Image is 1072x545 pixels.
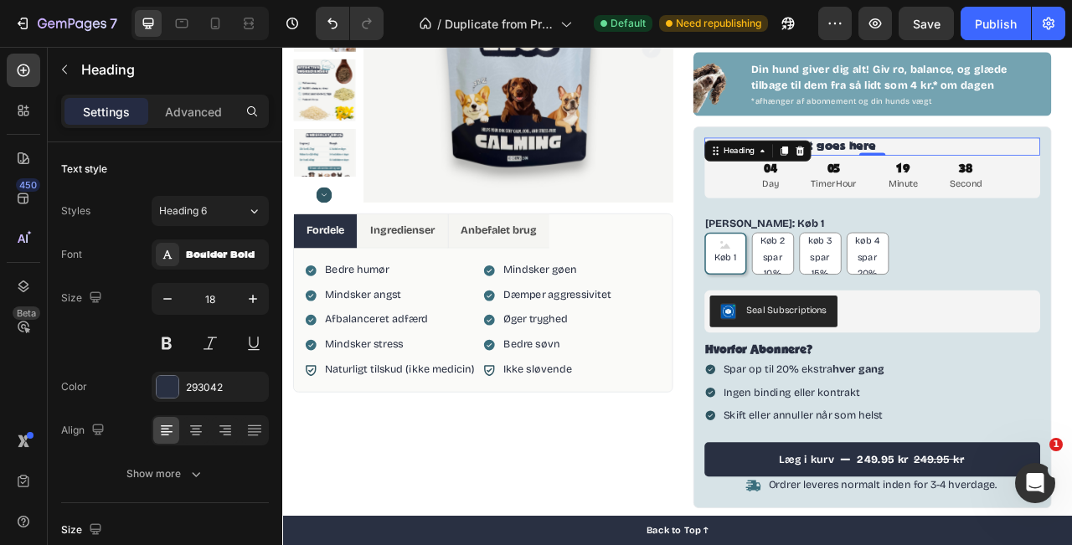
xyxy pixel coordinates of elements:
[672,145,730,164] div: 05
[590,326,693,344] div: Seal Subscriptions
[611,16,646,31] span: Default
[61,162,107,177] div: Text style
[61,519,106,542] div: Size
[281,367,418,391] p: Bedre søvn
[111,225,194,241] strong: Ingredienser
[596,18,956,59] p: Din hund giver dig alt! Giv ro, balance, og glæde tilbage til dem fra så lidt som 4 kr.* om dagen
[561,398,765,423] p: Spar op til 20% ekstra
[227,225,323,241] strong: Anbefalet brug
[596,63,826,75] span: *afhænger af abonnement og din hunds vægt
[801,513,869,537] div: 249.95 kr
[54,398,244,423] p: Naturligt tilskud (ikke medicin)
[610,164,631,185] p: Day
[961,7,1031,40] button: Publish
[186,248,265,263] div: Boulder Bold
[561,457,765,481] p: Skift eller annuller når som helst
[16,178,40,192] div: 450
[537,116,965,138] h2: Rich Text Editor. Editing area: main
[54,272,185,296] p: Bedre humør
[186,380,265,395] div: 293042
[848,145,890,164] div: 38
[557,326,577,347] img: SealSubscriptions.png
[81,59,262,80] p: Heading
[7,7,125,40] button: 7
[61,247,82,262] div: Font
[672,164,730,185] p: TimerHour
[61,287,106,310] div: Size
[282,47,1072,545] iframe: Design area
[975,15,1017,33] div: Publish
[558,125,604,140] div: Heading
[1015,463,1055,503] iframe: Intercom live chat
[159,203,207,219] span: Heading 6
[316,7,384,40] div: Undo/Redo
[913,17,941,31] span: Save
[13,306,40,320] div: Beta
[54,367,185,391] p: Mindsker stress
[848,164,890,185] p: Second
[54,304,185,328] p: Mindsker angst
[281,398,368,423] p: Ikke sløvende
[610,145,631,164] div: 04
[631,515,703,535] div: Læg i kurv
[43,178,63,198] button: Carousel Next Arrow
[281,272,418,296] p: Mindsker gøen
[165,103,222,121] p: Advanced
[561,428,765,452] p: Ingen binding eller kontrakt
[523,11,595,84] img: gempages_577003989783020435-6d05ab56-1169-45b3-bfbc-7b493e6f88ea.png
[539,117,963,136] p: Your heading text goes here
[152,196,269,226] button: Heading 6
[770,164,808,185] p: Minute
[61,203,90,219] div: Styles
[281,335,418,359] p: Øger tryghed
[899,7,954,40] button: Save
[61,419,108,442] div: Align
[281,304,418,328] p: Dæmper aggressivitet
[30,225,79,241] strong: Fordele
[445,15,554,33] span: Duplicate from Product Page - [DATE] 15:41:40
[54,335,185,359] p: Afbalanceret adfærd
[437,15,441,33] span: /
[61,459,269,489] button: Show more
[598,236,650,300] span: Køb 2 spar 10%
[729,513,799,537] div: 249.95 kr
[544,316,706,357] button: Seal Subscriptions
[537,213,692,236] legend: [PERSON_NAME]: Køb 1
[110,13,117,33] p: 7
[1049,438,1063,451] span: 1
[546,257,581,278] span: Køb 1
[539,376,674,393] strong: Hvorfor Abonnere?
[676,16,761,31] span: Need republishing
[83,103,130,121] p: Settings
[61,379,87,394] div: Color
[658,236,710,300] span: køb 3 spar 15%
[770,145,808,164] div: 19
[719,236,770,300] span: køb 4 spar 20%
[126,465,204,482] div: Show more
[700,402,765,418] strong: hver gang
